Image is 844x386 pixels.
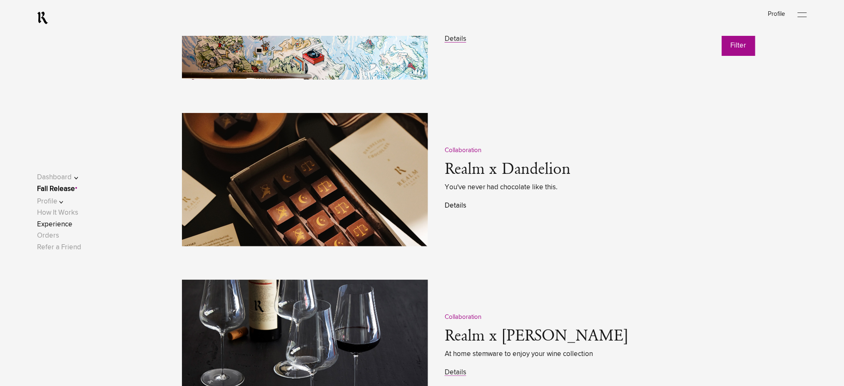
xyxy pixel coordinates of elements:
a: RealmCellars [37,11,48,25]
a: Details [445,35,466,43]
a: Fall Release [37,185,75,193]
span: Collaboration [445,147,481,153]
span: At home stemware to enjoy your wine collection [445,348,764,360]
a: Profile [768,11,785,17]
a: Details [445,202,466,209]
span: You've never had chocolate like this. [445,182,764,193]
a: Refer a Friend [37,244,81,251]
button: Profile [37,196,90,207]
img: Dandelion-2328x1552-72dpi.jpg [182,113,428,246]
a: Realm x [PERSON_NAME] [445,328,628,345]
span: Collaboration [445,314,481,320]
button: Dashboard [37,172,90,183]
a: Orders [37,232,59,239]
a: How It Works [37,209,78,216]
a: Experience [37,221,72,228]
button: Filter [722,35,755,56]
a: Realm x Dandelion [445,161,571,178]
a: Details [445,369,466,376]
